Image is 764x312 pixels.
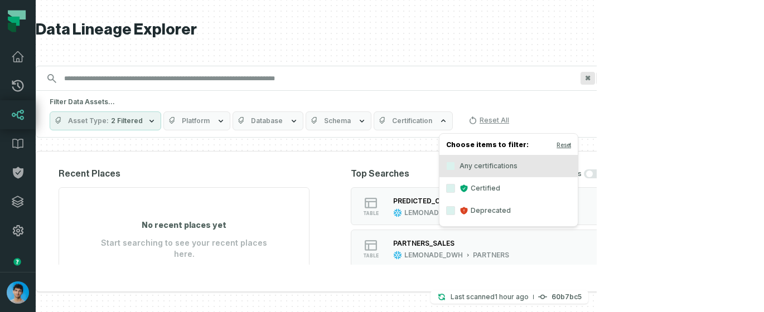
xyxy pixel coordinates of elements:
button: Certified [446,184,455,193]
label: Certified [439,177,578,199]
label: Any certifications [439,155,578,177]
h1: Data Lineage Explorer [36,20,621,40]
h4: Choose items to filter: [439,138,578,155]
p: Last scanned [451,291,529,303]
button: Deprecated [446,206,455,215]
label: Deprecated [439,199,578,222]
button: Reset [557,140,571,149]
relative-time: Sep 12, 2025, 9:22 AM GMT+3 [495,292,529,301]
span: Press ⌘ + K to focus the search bar [596,72,610,85]
div: Tooltip anchor [12,257,22,267]
span: Press ⌘ + K to focus the search bar [581,72,595,85]
button: Last scanned[DATE] 9:22:44 AM60b7bc5 [431,290,588,304]
img: avatar of Omri Ildis [7,281,29,304]
button: Any certifications [446,162,455,170]
h4: 60b7bc5 [552,294,582,300]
